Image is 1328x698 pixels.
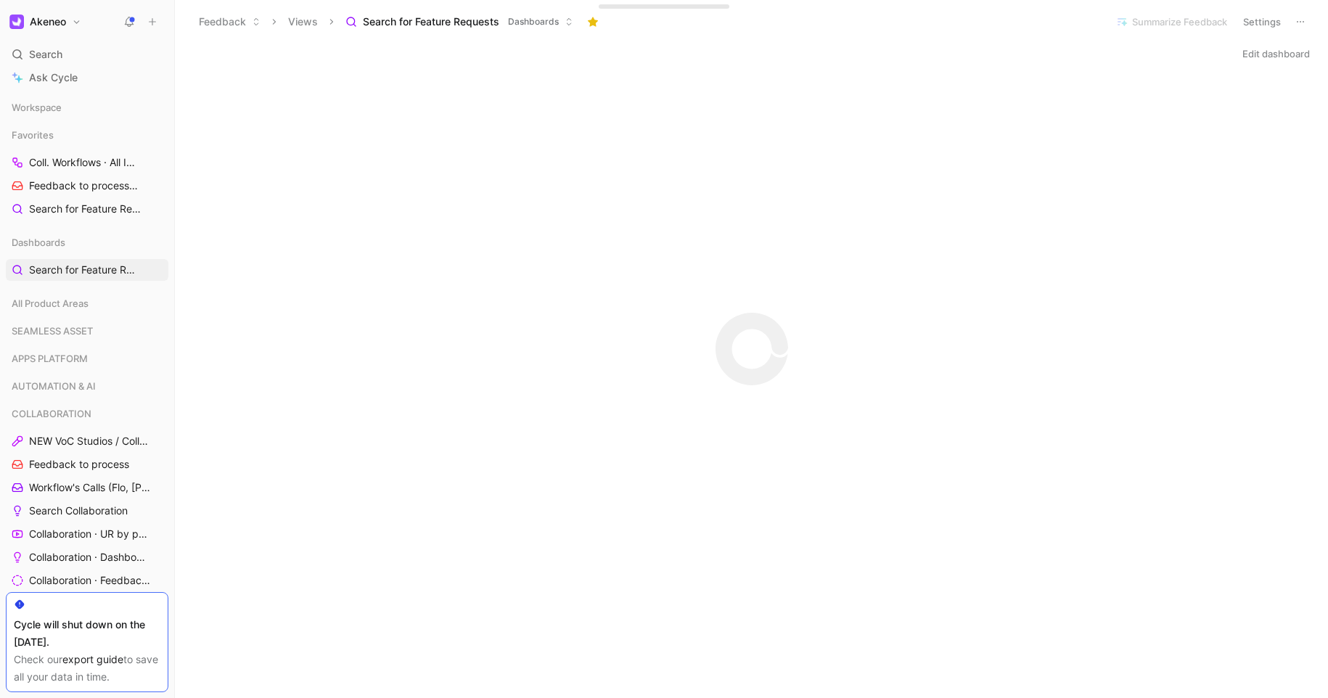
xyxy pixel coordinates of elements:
span: NEW VoC Studios / Collaboration [29,434,151,448]
div: All Product Areas [6,292,168,314]
div: Search [6,44,168,65]
span: Ask Cycle [29,69,78,86]
span: Workflow's Calls (Flo, [PERSON_NAME], [PERSON_NAME]) [29,480,156,495]
h1: Akeneo [30,15,66,28]
span: Search for Feature Requests [29,263,137,277]
span: SEAMLESS ASSET [12,324,93,338]
div: Check our to save all your data in time. [14,651,160,686]
span: Dashboards [12,235,65,250]
a: Search Collaboration [6,500,168,522]
span: APPS PLATFORM [12,351,88,366]
div: COLLABORATION [6,403,168,424]
a: Workflow's Calls (Flo, [PERSON_NAME], [PERSON_NAME]) [6,477,168,498]
a: Ask Cycle [6,67,168,89]
button: Feedback [192,11,267,33]
a: Collaboration · UR by project [6,523,168,545]
span: Workspace [12,100,62,115]
div: SEAMLESS ASSET [6,320,168,342]
span: Search for Feature Requests [29,202,143,217]
div: AUTOMATION & AI [6,375,168,397]
div: COLLABORATIONNEW VoC Studios / CollaborationFeedback to processWorkflow's Calls (Flo, [PERSON_NAM... [6,403,168,661]
span: Collaboration · UR by project [29,527,149,541]
a: Search for Feature Requests [6,259,168,281]
button: Search for Feature RequestsDashboards [339,11,580,33]
span: Collaboration · Feedback by source [29,573,152,588]
div: AUTOMATION & AI [6,375,168,401]
span: Coll. Workflows · All IMs [29,155,144,171]
div: Dashboards [6,231,168,253]
button: Edit dashboard [1236,44,1316,64]
button: Views [282,11,324,33]
span: COLLABORATION [12,406,91,421]
a: export guide [62,653,123,665]
a: Feedback to process [6,453,168,475]
span: AUTOMATION & AI [12,379,96,393]
a: Feedback to processCOLLABORATION [6,175,168,197]
div: Favorites [6,124,168,146]
span: Collaboration · Dashboard [29,550,149,564]
img: Akeneo [9,15,24,29]
span: Feedback to process [29,457,129,472]
a: Search for Feature Requests [6,198,168,220]
a: Collaboration · Feedback by source [6,570,168,591]
button: Settings [1237,12,1287,32]
span: Search Collaboration [29,504,128,518]
a: Collaboration · Dashboard [6,546,168,568]
div: Workspace [6,97,168,118]
div: APPS PLATFORM [6,348,168,369]
span: Search [29,46,62,63]
button: Summarize Feedback [1110,12,1234,32]
div: SEAMLESS ASSET [6,320,168,346]
span: All Product Areas [12,296,89,311]
span: Dashboards [508,15,559,29]
span: Search for Feature Requests [363,15,499,29]
div: APPS PLATFORM [6,348,168,374]
span: Favorites [12,128,54,142]
button: AkeneoAkeneo [6,12,85,32]
a: Coll. Workflows · All IMs [6,152,168,173]
div: Cycle will shut down on the [DATE]. [14,616,160,651]
div: DashboardsSearch for Feature Requests [6,231,168,281]
span: Feedback to process [29,178,142,194]
div: All Product Areas [6,292,168,319]
a: NEW VoC Studios / Collaboration [6,430,168,452]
